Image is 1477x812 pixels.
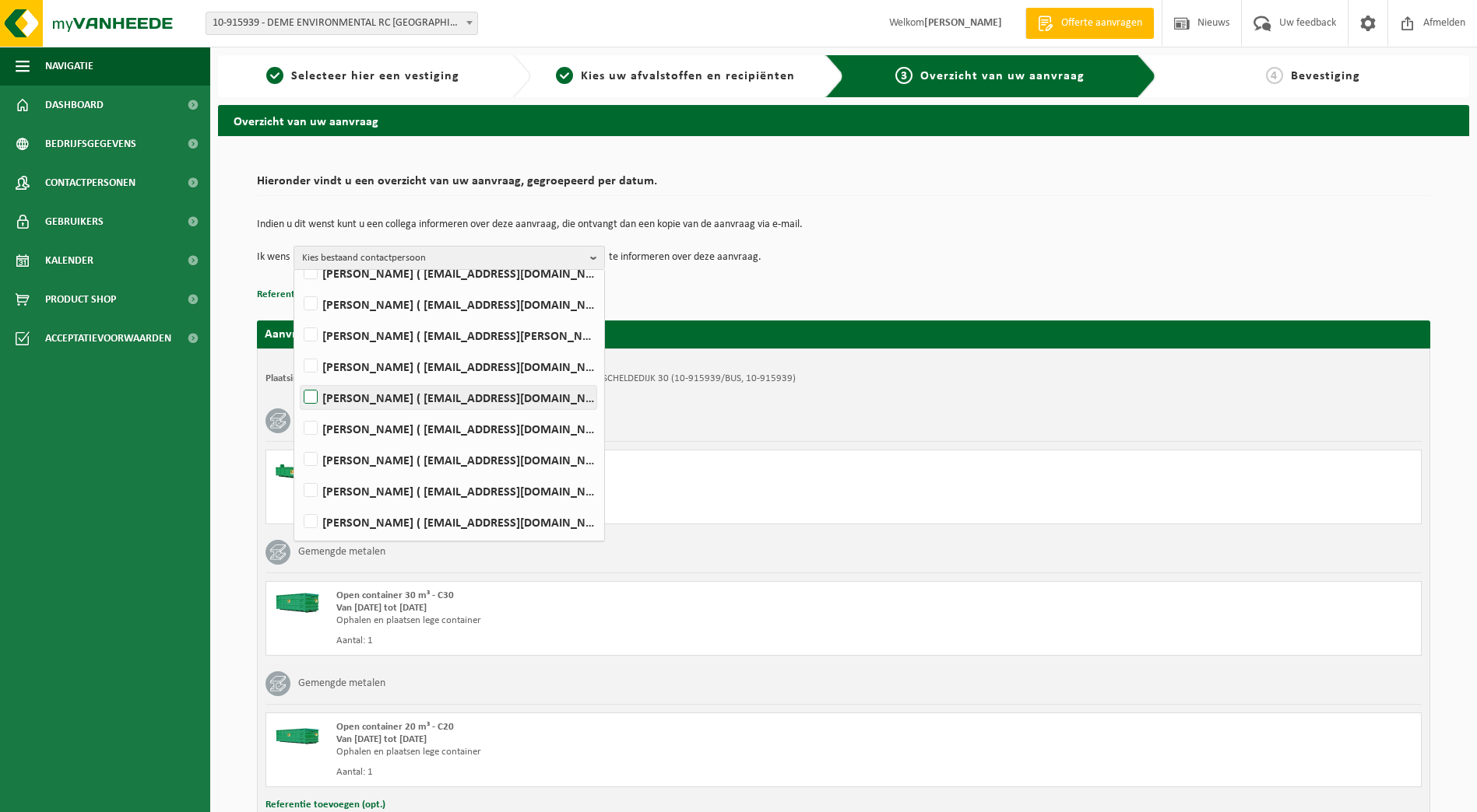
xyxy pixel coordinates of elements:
[336,746,906,758] div: Ophalen en plaatsen lege container
[298,540,385,565] h3: Gemengde metalen
[336,603,427,613] strong: Van [DATE] tot [DATE]
[45,241,93,280] span: Kalender
[266,373,333,383] strong: Plaatsingsadres:
[336,590,454,600] span: Open container 30 m³ - C30
[336,734,427,744] strong: Van [DATE] tot [DATE]
[556,67,573,84] span: 2
[1025,8,1154,39] a: Offerte aanvragen
[226,67,500,86] a: 1Selecteer hier een vestiging
[336,614,906,627] div: Ophalen en plaatsen lege container
[336,483,906,495] div: Ophalen en plaatsen lege container
[302,247,584,270] span: Kies bestaand contactpersoon
[45,47,93,86] span: Navigatie
[301,261,596,285] label: [PERSON_NAME] ( [EMAIL_ADDRESS][DOMAIN_NAME] )
[45,280,116,319] span: Product Shop
[45,163,135,202] span: Contactpersonen
[301,386,596,409] label: [PERSON_NAME] ( [EMAIL_ADDRESS][DOMAIN_NAME] )
[336,766,906,779] div: Aantal: 1
[206,12,477,34] span: 10-915939 - DEME ENVIRONMENTAL RC ANTWERPEN - ZWIJNDRECHT
[336,635,906,647] div: Aantal: 1
[336,722,454,732] span: Open container 20 m³ - C20
[1266,67,1283,84] span: 4
[45,124,136,163] span: Bedrijfsgegevens
[1291,70,1360,82] span: Bevestiging
[45,319,171,358] span: Acceptatievoorwaarden
[294,246,605,269] button: Kies bestaand contactpersoon
[266,67,283,84] span: 1
[257,219,1430,230] p: Indien u dit wenst kunt u een collega informeren over deze aanvraag, die ontvangt dan een kopie v...
[301,292,596,316] label: [PERSON_NAME] ( [EMAIL_ADDRESS][DOMAIN_NAME] )
[924,17,1002,29] strong: [PERSON_NAME]
[609,246,761,269] p: te informeren over deze aanvraag.
[301,355,596,378] label: [PERSON_NAME] ( [EMAIL_ADDRESS][DOMAIN_NAME] )
[274,721,321,744] img: HK-XC-20-GN-00.png
[539,67,813,86] a: 2Kies uw afvalstoffen en recipiënten
[301,417,596,440] label: [PERSON_NAME] ( [EMAIL_ADDRESS][DOMAIN_NAME] )
[301,510,596,534] label: [PERSON_NAME] ( [EMAIL_ADDRESS][DOMAIN_NAME] )
[274,590,321,613] img: HK-XC-30-GN-00.png
[218,105,1469,135] h2: Overzicht van uw aanvraag
[298,671,385,696] h3: Gemengde metalen
[274,458,321,481] img: HK-XC-10-GN-00.png
[257,285,377,305] button: Referentie toevoegen (opt.)
[45,202,104,241] span: Gebruikers
[291,70,459,82] span: Selecteer hier een vestiging
[45,86,104,124] span: Dashboard
[257,175,1430,196] h2: Hieronder vindt u een overzicht van uw aanvraag, gegroepeerd per datum.
[265,328,382,341] strong: Aanvraag voor [DATE]
[1057,16,1146,31] span: Offerte aanvragen
[257,246,290,269] p: Ik wens
[581,70,795,82] span: Kies uw afvalstoffen en recipiënten
[206,12,478,35] span: 10-915939 - DEME ENVIRONMENTAL RC ANTWERPEN - ZWIJNDRECHT
[336,503,906,516] div: Aantal: 1
[301,324,596,347] label: [PERSON_NAME] ( [EMAIL_ADDRESS][PERSON_NAME][DOMAIN_NAME] )
[920,70,1085,82] span: Overzicht van uw aanvraag
[895,67,913,84] span: 3
[301,448,596,471] label: [PERSON_NAME] ( [EMAIL_ADDRESS][DOMAIN_NAME] )
[301,479,596,502] label: [PERSON_NAME] ( [EMAIL_ADDRESS][DOMAIN_NAME] )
